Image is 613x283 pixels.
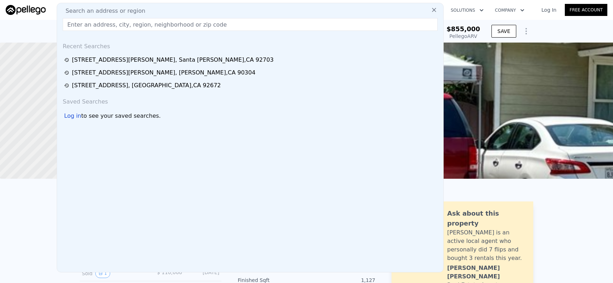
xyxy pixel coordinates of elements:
button: View historical data [95,269,110,278]
div: Ask about this property [447,209,526,228]
span: $855,000 [446,25,480,33]
button: SAVE [491,25,516,38]
img: Pellego [6,5,46,15]
span: to see your saved searches. [81,112,161,120]
div: [STREET_ADDRESS] , [GEOGRAPHIC_DATA] , CA 92672 [72,81,221,90]
button: Show Options [519,24,533,38]
a: [STREET_ADDRESS], [GEOGRAPHIC_DATA],CA 92672 [64,81,438,90]
a: [STREET_ADDRESS][PERSON_NAME], Santa [PERSON_NAME],CA 92703 [64,56,438,64]
div: Sold [82,269,145,278]
a: Free Account [565,4,607,16]
span: $ 110,000 [157,270,182,275]
div: Saved Searches [60,92,440,109]
a: Log In [533,6,565,13]
div: Pellego ARV [446,33,480,40]
span: Search an address or region [60,7,145,15]
button: Company [489,4,530,17]
div: [DATE] [188,269,219,278]
div: Recent Searches [60,37,440,54]
div: [PERSON_NAME] [PERSON_NAME] [447,264,526,281]
div: [STREET_ADDRESS][PERSON_NAME] , Santa [PERSON_NAME] , CA 92703 [72,56,274,64]
div: [PERSON_NAME] is an active local agent who personally did 7 flips and bought 3 rentals this year. [447,228,526,262]
div: Log in [64,112,81,120]
button: Solutions [445,4,489,17]
a: [STREET_ADDRESS][PERSON_NAME], [PERSON_NAME],CA 90304 [64,68,438,77]
input: Enter an address, city, region, neighborhood or zip code [63,18,438,31]
div: [STREET_ADDRESS][PERSON_NAME] , [PERSON_NAME] , CA 90304 [72,68,255,77]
